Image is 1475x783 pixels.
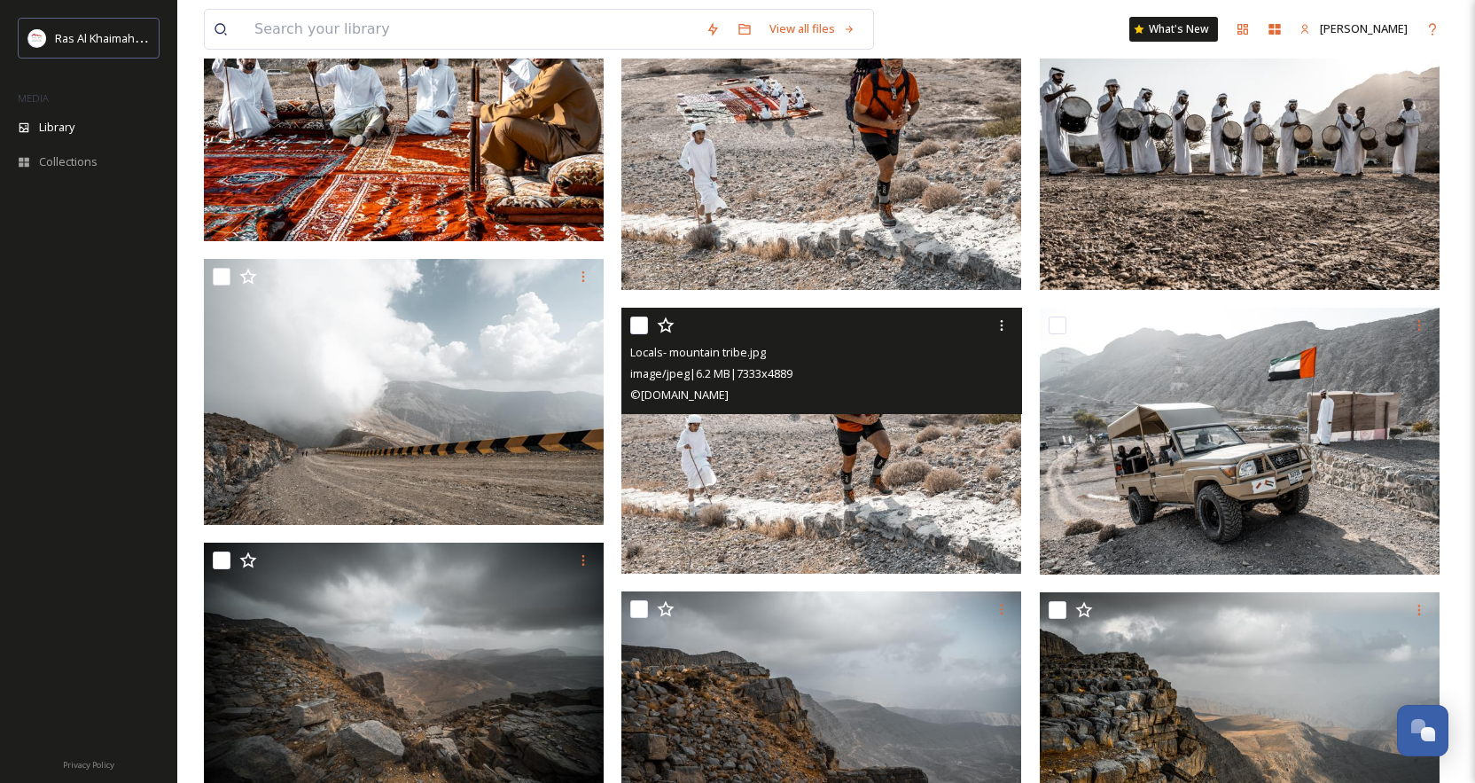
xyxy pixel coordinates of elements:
span: Privacy Policy [63,759,114,771]
button: Open Chat [1397,705,1448,756]
a: What's New [1129,17,1218,42]
span: Ras Al Khaimah Tourism Development Authority [55,29,306,46]
a: Privacy Policy [63,753,114,774]
input: Search your library [246,10,697,49]
img: Locals- mountain tribe.jpg [1040,308,1440,575]
span: Library [39,119,74,136]
a: View all files [761,12,864,46]
span: [PERSON_NAME] [1320,20,1408,36]
img: Locals- mountain tribe.jpg [621,23,1021,290]
img: Locals- mountain tribe.jpg [1040,23,1440,290]
span: image/jpeg | 6.2 MB | 7333 x 4889 [630,365,792,381]
span: Collections [39,153,98,170]
a: [PERSON_NAME] [1291,12,1416,46]
span: Locals- mountain tribe.jpg [630,344,766,360]
img: Logo_RAKTDA_RGB-01.png [28,29,46,47]
span: © [DOMAIN_NAME] [630,387,729,403]
img: Locals- mountain tribe.jpg [621,308,1021,575]
span: MEDIA [18,91,49,105]
img: Jebel Jais .jpg [204,259,604,526]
